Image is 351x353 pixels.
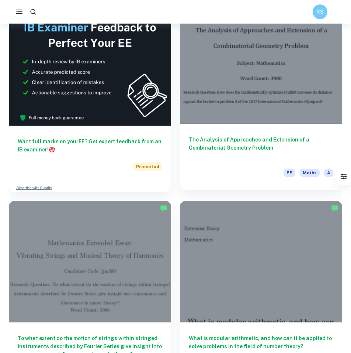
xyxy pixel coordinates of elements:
img: Thumbnail [9,4,171,126]
button: RS [313,4,327,19]
span: 🎯 [49,147,55,153]
span: Maths [300,169,320,177]
span: A [324,169,333,177]
span: Promoted [133,162,162,171]
img: Marked [160,205,167,212]
h6: The Analysis of Approaches and Extension of a Combinatorial Geometry Problem [189,136,333,160]
a: The Analysis of Approaches and Extension of a Combinatorial Geometry ProblemEEMathsA [180,4,342,192]
h6: RS [316,8,324,16]
a: Advertise with Clastify [16,185,52,191]
button: Filter [336,169,351,184]
a: Want full marks on yourEE? Get expert feedback from an IB examiner!PromotedAdvertise with Clastify [9,4,171,192]
img: Marked [331,205,338,212]
h6: Want full marks on your EE ? Get expert feedback from an IB examiner! [18,137,162,154]
span: EE [284,169,295,177]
